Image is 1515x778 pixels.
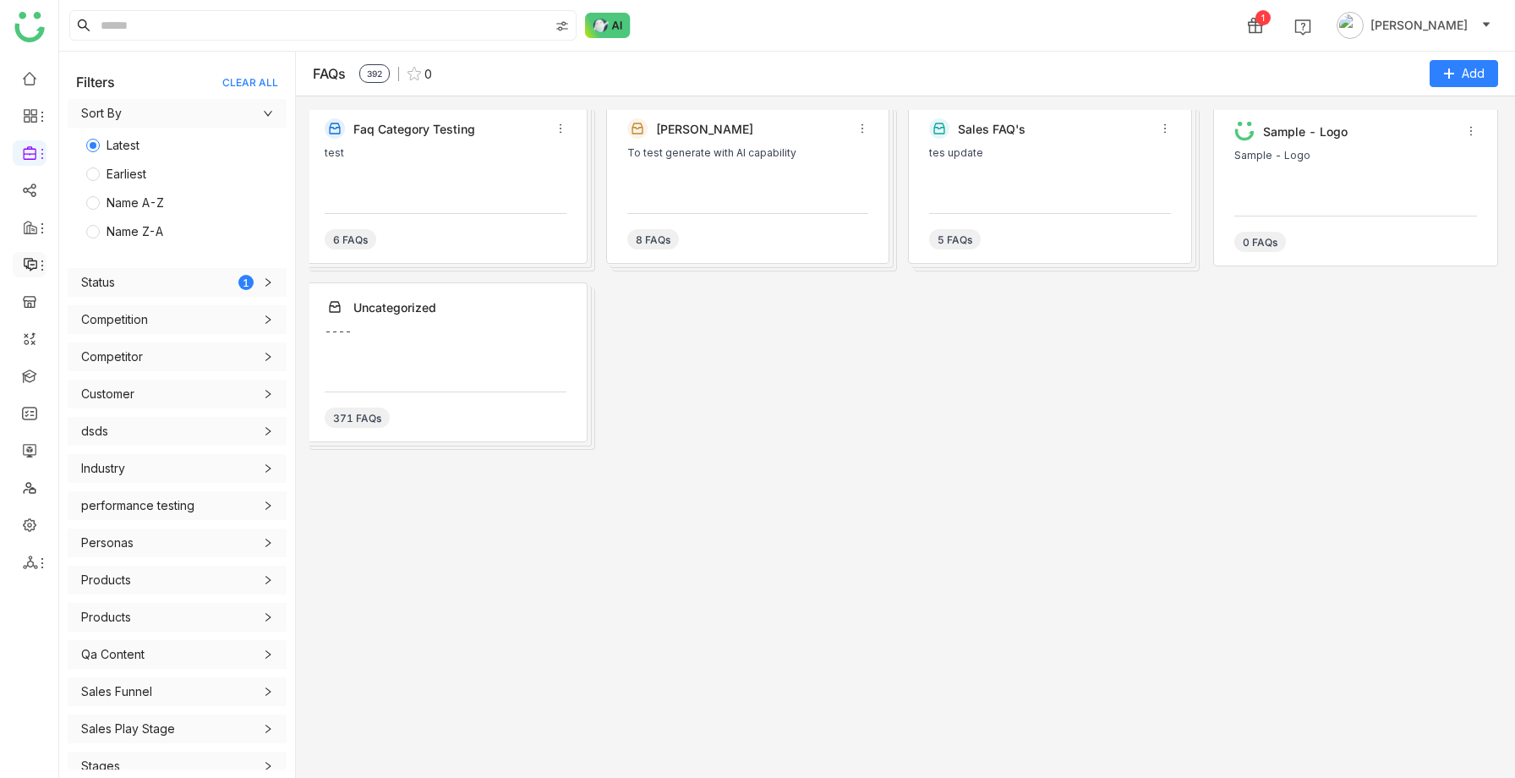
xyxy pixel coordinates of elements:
div: dsds [68,417,287,446]
div: Faq category testing [353,122,546,136]
div: Uncategorized [353,300,558,315]
div: Sample - Logo [1234,150,1478,162]
img: help.svg [1294,19,1311,36]
div: performance testing [68,491,287,520]
div: Status [81,273,115,292]
div: Industry [68,454,287,483]
button: Add [1430,60,1498,87]
div: performance testing [81,496,194,515]
img: favourite.svg [407,67,421,80]
div: Products [68,603,287,632]
div: Personas [81,534,134,552]
div: Sales Funnel [68,677,287,706]
button: [PERSON_NAME] [1333,12,1495,39]
div: Stages [81,757,120,775]
div: ---- [325,326,566,337]
span: Add [1462,64,1485,83]
div: test [325,147,566,159]
div: Sales Play Stage [68,715,287,743]
img: avatar [1337,12,1364,39]
div: 6 FAQs [325,229,376,249]
span: Sort By [81,104,273,123]
div: 1 [238,275,254,290]
div: Sample - Logo [1263,124,1458,139]
span: Name Z-A [100,222,170,241]
div: Competition [68,305,287,334]
div: Customer [68,380,287,408]
div: Sales FAQ's [958,122,1151,136]
div: Qa Content [81,645,145,664]
div: Qa Content [68,640,287,669]
div: Filters [76,74,115,90]
div: [PERSON_NAME] [656,122,849,136]
div: To test generate with AI capability [627,147,869,159]
div: Competitor [68,342,287,371]
img: logo [14,12,45,42]
span: Latest [100,136,146,155]
div: dsds [81,422,108,441]
div: Personas [68,529,287,557]
span: 392 [359,64,390,83]
span: [PERSON_NAME] [1370,16,1468,35]
div: 371 FAQs [325,408,390,428]
div: Sales Funnel [81,682,152,701]
div: Sales Play Stage [81,720,175,738]
div: Products [81,608,131,627]
div: Competition [81,310,148,329]
div: tes update [929,147,1171,159]
img: Document [1234,121,1255,141]
div: FAQs [313,65,346,82]
div: 0 FAQs [1234,232,1286,252]
div: 8 FAQs [627,229,679,249]
span: 0 [424,67,432,81]
img: search-type.svg [555,19,569,33]
div: Industry [81,459,125,478]
div: Competitor [81,348,143,366]
div: Products [81,571,131,589]
div: Products [68,566,287,594]
img: ask-buddy-normal.svg [585,13,631,38]
span: Name A-Z [100,194,171,212]
span: Earliest [100,165,153,184]
div: CLEAR ALL [222,76,278,89]
div: 1 [1255,10,1271,25]
div: Sort By [68,99,287,128]
div: Customer [81,385,134,403]
div: Status1 [68,268,287,297]
div: 5 FAQs [929,229,981,249]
